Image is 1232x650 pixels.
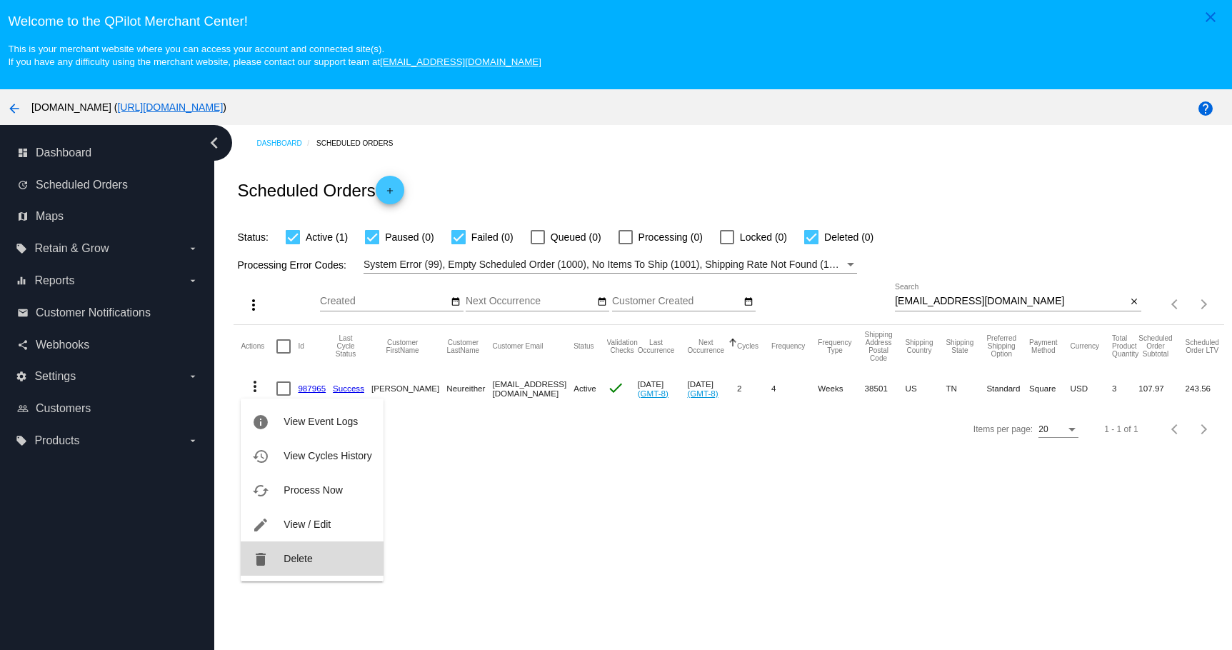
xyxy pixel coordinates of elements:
span: View / Edit [284,519,331,530]
mat-icon: delete [252,551,269,568]
mat-icon: info [252,414,269,431]
mat-icon: cached [252,482,269,499]
mat-icon: edit [252,516,269,534]
span: Process Now [284,484,342,496]
mat-icon: history [252,448,269,465]
span: Delete [284,553,312,564]
span: View Cycles History [284,450,371,461]
span: View Event Logs [284,416,358,427]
